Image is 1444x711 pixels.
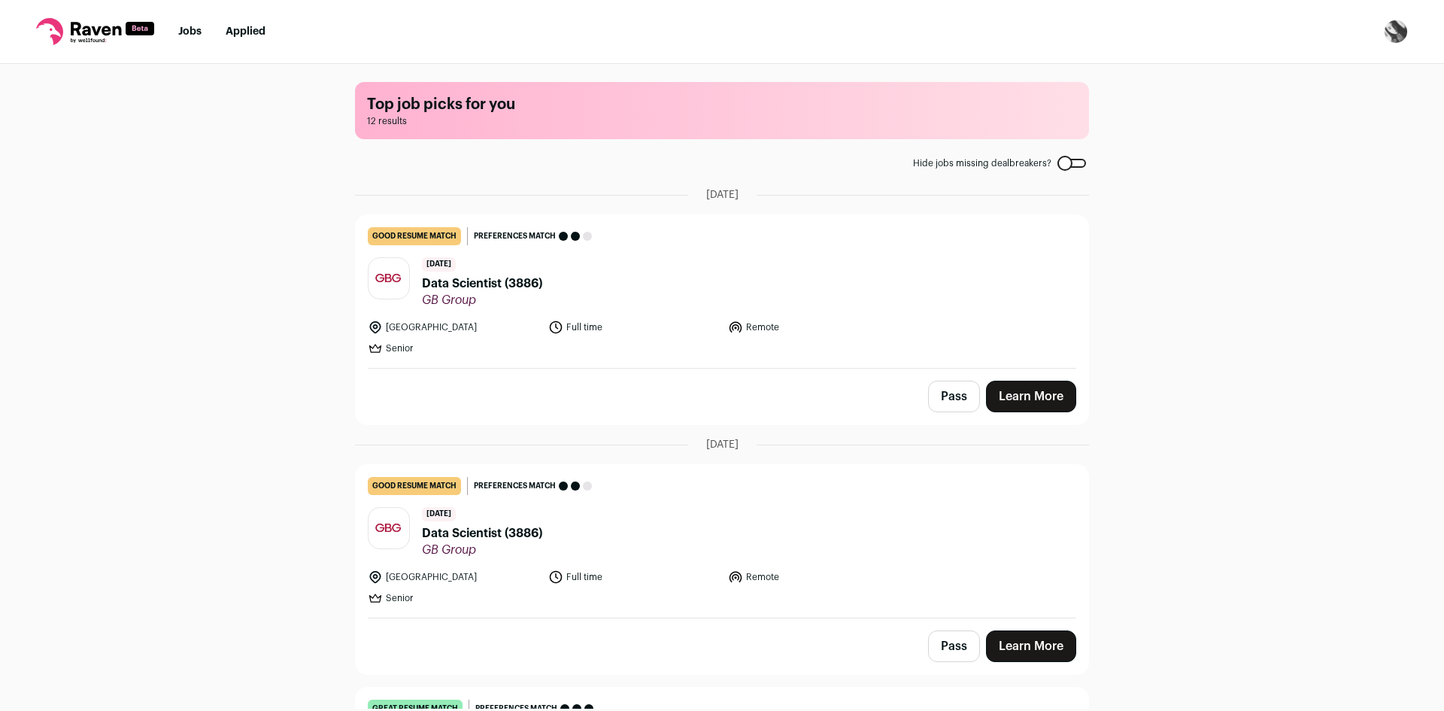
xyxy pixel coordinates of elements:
[1384,20,1408,44] img: 19859240-medium_jpg
[178,26,202,37] a: Jobs
[422,542,542,558] span: GB Group
[368,570,539,585] li: [GEOGRAPHIC_DATA]
[986,381,1076,412] a: Learn More
[548,320,720,335] li: Full time
[368,341,539,356] li: Senior
[356,215,1088,368] a: good resume match Preferences match [DATE] Data Scientist (3886) GB Group [GEOGRAPHIC_DATA] Full ...
[728,570,899,585] li: Remote
[422,524,542,542] span: Data Scientist (3886)
[226,26,265,37] a: Applied
[368,320,539,335] li: [GEOGRAPHIC_DATA]
[706,187,739,202] span: [DATE]
[422,257,456,272] span: [DATE]
[928,630,980,662] button: Pass
[474,229,556,244] span: Preferences match
[368,591,539,606] li: Senior
[706,437,739,452] span: [DATE]
[369,521,409,536] img: 8051b8c04c1b9d3694f7e50cbff06540076ac465494c3b4de9c89a367a903ad8.jpg
[548,570,720,585] li: Full time
[367,94,1077,115] h1: Top job picks for you
[368,477,461,495] div: good resume match
[422,507,456,521] span: [DATE]
[913,157,1051,169] span: Hide jobs missing dealbreakers?
[369,272,409,286] img: 8051b8c04c1b9d3694f7e50cbff06540076ac465494c3b4de9c89a367a903ad8.jpg
[928,381,980,412] button: Pass
[367,115,1077,127] span: 12 results
[728,320,899,335] li: Remote
[368,227,461,245] div: good resume match
[422,293,542,308] span: GB Group
[474,479,556,494] span: Preferences match
[1384,20,1408,44] button: Open dropdown
[422,275,542,293] span: Data Scientist (3886)
[986,630,1076,662] a: Learn More
[356,465,1088,618] a: good resume match Preferences match [DATE] Data Scientist (3886) GB Group [GEOGRAPHIC_DATA] Full ...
